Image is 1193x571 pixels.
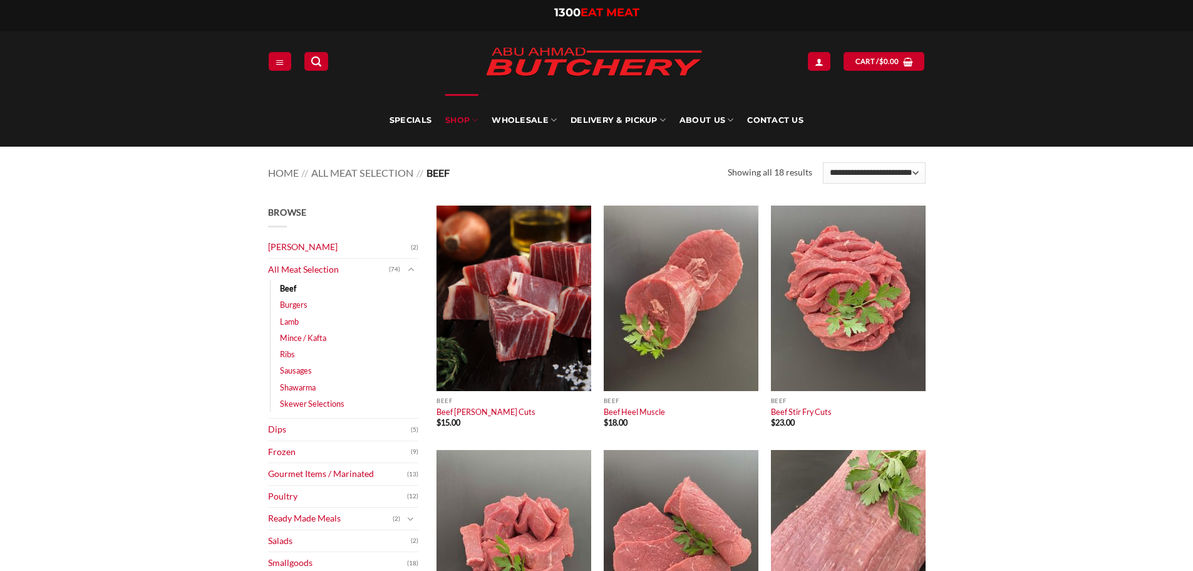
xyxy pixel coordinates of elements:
[604,397,758,404] p: Beef
[268,486,407,508] a: Poultry
[604,417,627,427] bdi: 18.00
[475,39,713,86] img: Abu Ahmad Butchery
[403,512,418,526] button: Toggle
[280,346,295,362] a: Ribs
[411,532,418,550] span: (2)
[280,330,326,346] a: Mince / Kafta
[280,280,296,296] a: Beef
[269,52,291,70] a: Menu
[280,362,312,379] a: Sausages
[268,441,411,463] a: Frozen
[436,417,441,427] span: $
[771,417,775,427] span: $
[445,94,478,147] a: SHOP
[571,94,666,147] a: Delivery & Pickup
[268,167,299,179] a: Home
[436,206,591,391] img: Beef Curry Cuts
[268,530,411,552] a: Salads
[268,207,307,217] span: Browse
[426,167,450,179] span: Beef
[403,263,418,276] button: Toggle
[771,417,795,427] bdi: 23.00
[747,94,803,147] a: Contact Us
[554,6,581,19] span: 1300
[554,6,639,19] a: 1300EAT MEAT
[268,259,389,281] a: All Meat Selection
[604,407,665,417] a: Beef Heel Muscle
[416,167,423,179] span: //
[268,463,407,485] a: Gourmet Items / Marinated
[268,236,411,258] a: [PERSON_NAME]
[393,510,400,528] span: (2)
[436,417,460,427] bdi: 15.00
[581,6,639,19] span: EAT MEAT
[679,94,733,147] a: About Us
[436,397,591,404] p: Beef
[855,56,899,67] span: Cart /
[311,167,413,179] a: All Meat Selection
[407,487,418,506] span: (12)
[280,296,307,313] a: Burgers
[436,407,535,417] a: Beef [PERSON_NAME] Cuts
[823,162,925,184] select: Shop order
[280,379,316,396] a: Shawarma
[411,443,418,461] span: (9)
[280,313,299,330] a: Lamb
[280,396,344,412] a: Skewer Selections
[389,260,400,279] span: (74)
[301,167,308,179] span: //
[411,238,418,257] span: (2)
[844,52,924,70] a: View cart
[604,206,758,391] img: Beef Heel Muscle
[407,465,418,484] span: (13)
[268,508,393,530] a: Ready Made Meals
[771,407,832,417] a: Beef Stir Fry Cuts
[771,206,926,391] img: Beef Stir Fry Cuts
[411,421,418,439] span: (5)
[728,165,812,180] p: Showing all 18 results
[604,417,608,427] span: $
[304,52,328,70] a: Search
[492,94,557,147] a: Wholesale
[390,94,431,147] a: Specials
[808,52,830,70] a: Login
[268,419,411,441] a: Dips
[879,56,884,67] span: $
[879,57,899,65] bdi: 0.00
[771,397,926,404] p: Beef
